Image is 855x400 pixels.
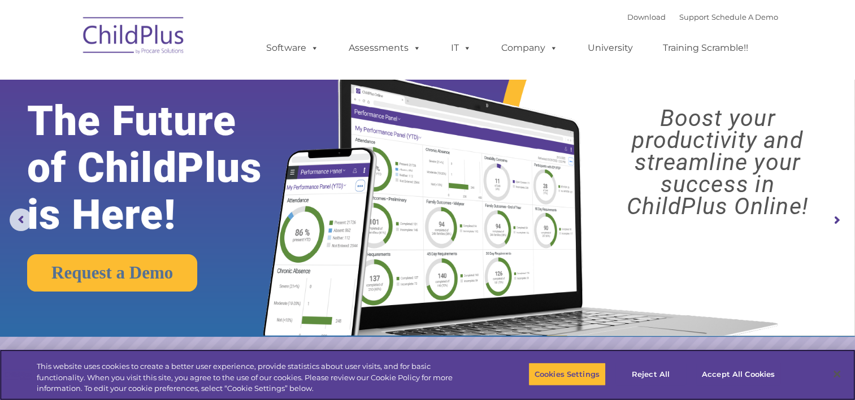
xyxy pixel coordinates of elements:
a: Company [490,37,569,59]
a: Assessments [337,37,432,59]
span: Last name [157,75,192,83]
div: This website uses cookies to create a better user experience, provide statistics about user visit... [37,361,470,394]
a: University [576,37,644,59]
a: Support [679,12,709,21]
span: Phone number [157,121,205,129]
img: ChildPlus by Procare Solutions [77,9,190,66]
rs-layer: The Future of ChildPlus is Here! [27,98,300,238]
a: Software [255,37,330,59]
button: Close [824,362,849,386]
button: Accept All Cookies [696,362,781,386]
a: Schedule A Demo [711,12,778,21]
button: Cookies Settings [528,362,606,386]
a: Download [627,12,666,21]
button: Reject All [615,362,686,386]
a: IT [440,37,483,59]
font: | [627,12,778,21]
rs-layer: Boost your productivity and streamline your success in ChildPlus Online! [591,107,844,218]
a: Training Scramble!! [652,37,759,59]
a: Request a Demo [27,254,197,292]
